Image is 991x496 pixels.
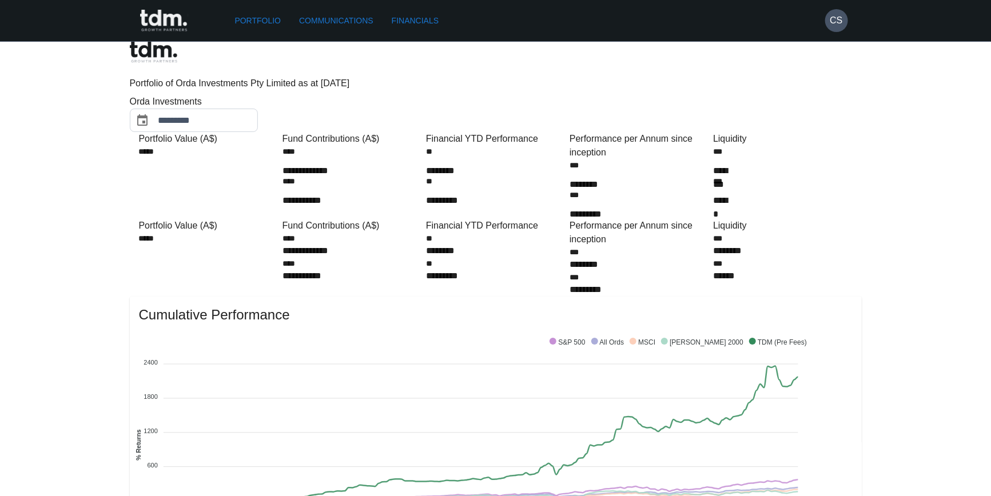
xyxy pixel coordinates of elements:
[282,219,421,233] div: Fund Contributions (A$)
[144,427,157,434] tspan: 1200
[426,219,565,233] div: Financial YTD Performance
[630,338,655,346] span: MSCI
[147,462,157,469] tspan: 600
[570,132,709,159] div: Performance per Annum since inception
[144,393,157,400] tspan: 1800
[282,132,421,146] div: Fund Contributions (A$)
[134,429,141,460] text: % Returns
[550,338,585,346] span: S&P 500
[131,109,154,132] button: Choose date, selected date is Jul 31, 2025
[387,10,443,31] a: Financials
[591,338,624,346] span: All Ords
[825,9,848,32] button: CS
[749,338,807,346] span: TDM (Pre Fees)
[294,10,378,31] a: Communications
[130,77,862,90] p: Portfolio of Orda Investments Pty Limited as at [DATE]
[661,338,743,346] span: [PERSON_NAME] 2000
[139,306,853,324] span: Cumulative Performance
[230,10,286,31] a: Portfolio
[130,95,301,109] div: Orda Investments
[713,219,852,233] div: Liquidity
[426,132,565,146] div: Financial YTD Performance
[570,219,709,246] div: Performance per Annum since inception
[139,132,278,146] div: Portfolio Value (A$)
[713,132,852,146] div: Liquidity
[139,219,278,233] div: Portfolio Value (A$)
[144,359,157,366] tspan: 2400
[830,14,842,27] h6: CS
